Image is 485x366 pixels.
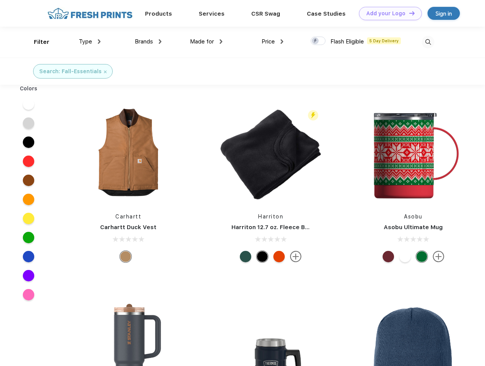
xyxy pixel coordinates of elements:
[135,38,153,45] span: Brands
[98,39,101,44] img: dropdown.png
[422,36,434,48] img: desktop_search.svg
[262,38,275,45] span: Price
[366,10,405,17] div: Add your Logo
[220,104,321,205] img: func=resize&h=266
[39,67,102,75] div: Search: Fall-Essentials
[330,38,364,45] span: Flash Eligible
[436,9,452,18] div: Sign in
[404,213,423,220] a: Asobu
[34,38,49,47] div: Filter
[145,10,172,17] a: Products
[14,85,43,93] div: Colors
[45,7,135,20] img: fo%20logo%202.webp
[79,38,92,45] span: Type
[281,39,283,44] img: dropdown.png
[100,224,156,231] a: Carhartt Duck Vest
[428,7,460,20] a: Sign in
[258,213,283,220] a: Harriton
[384,224,443,231] a: Asobu Ultimate Mug
[257,251,268,262] div: Black
[273,251,285,262] div: Orange
[159,39,161,44] img: dropdown.png
[416,251,428,262] div: Sweater
[308,110,318,120] img: flash_active_toggle.svg
[190,38,214,45] span: Made for
[231,224,323,231] a: Harriton 12.7 oz. Fleece Blanket
[104,71,107,73] img: filter_cancel.svg
[367,37,401,44] span: 5 Day Delivery
[433,251,444,262] img: more.svg
[290,251,302,262] img: more.svg
[409,11,415,15] img: DT
[240,251,251,262] div: Hunter
[115,213,141,220] a: Carhartt
[399,251,411,262] div: White
[220,39,222,44] img: dropdown.png
[78,104,179,205] img: func=resize&h=266
[363,104,464,205] img: func=resize&h=266
[120,251,131,262] div: Carhartt Brown
[383,251,394,262] div: Maroon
